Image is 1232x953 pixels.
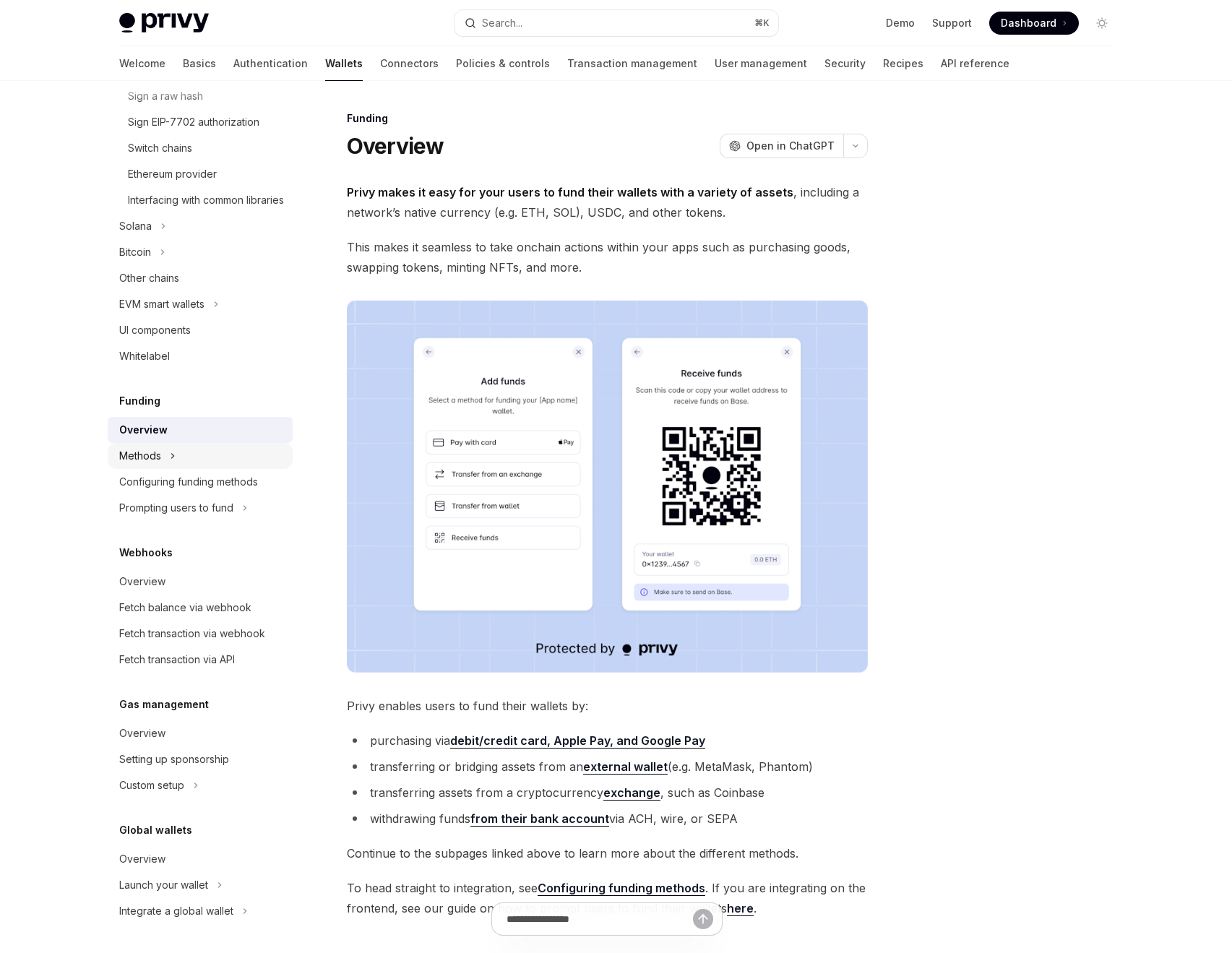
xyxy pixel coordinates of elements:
[941,46,1009,81] a: API reference
[119,599,251,616] div: Fetch balance via webhook
[450,733,705,749] a: debit/credit card, Apple Pay, and Google Pay
[482,14,522,32] div: Search...
[715,46,807,81] a: User management
[119,625,265,642] div: Fetch transaction via webhook
[108,872,293,898] button: Toggle Launch your wallet section
[108,213,293,239] button: Toggle Solana section
[1090,12,1113,35] button: Toggle dark mode
[119,725,165,742] div: Overview
[119,421,168,439] div: Overview
[754,17,770,29] span: ⌘ K
[456,46,550,81] a: Policies & controls
[108,595,293,621] a: Fetch balance via webhook
[538,881,705,896] a: Configuring funding methods
[108,239,293,265] button: Toggle Bitcoin section
[720,134,843,158] button: Open in ChatGPT
[583,759,668,774] strong: external wallet
[108,621,293,647] a: Fetch transaction via webhook
[347,301,868,673] img: images/Funding.png
[567,46,697,81] a: Transaction management
[108,772,293,798] button: Toggle Custom setup section
[347,843,868,863] span: Continue to the subpages linked above to learn more about the different methods.
[886,16,915,30] a: Demo
[347,111,868,126] div: Funding
[119,447,161,465] div: Methods
[119,243,151,261] div: Bitcoin
[108,443,293,469] button: Toggle Methods section
[119,902,233,920] div: Integrate a global wallet
[119,696,209,713] h5: Gas management
[347,185,793,199] strong: Privy makes it easy for your users to fund their wallets with a variety of assets
[883,46,923,81] a: Recipes
[108,343,293,369] a: Whitelabel
[108,135,293,161] a: Switch chains
[128,191,284,209] div: Interfacing with common libraries
[119,473,258,491] div: Configuring funding methods
[128,113,259,131] div: Sign EIP-7702 authorization
[119,269,179,287] div: Other chains
[470,811,609,827] a: from their bank account
[108,746,293,772] a: Setting up sponsorship
[108,647,293,673] a: Fetch transaction via API
[233,46,308,81] a: Authentication
[119,217,152,235] div: Solana
[183,46,216,81] a: Basics
[347,730,868,751] li: purchasing via
[108,898,293,924] button: Toggle Integrate a global wallet section
[108,846,293,872] a: Overview
[119,850,165,868] div: Overview
[119,544,173,561] h5: Webhooks
[108,495,293,521] button: Toggle Prompting users to fund section
[347,878,868,918] span: To head straight to integration, see . If you are integrating on the frontend, see our guide on h...
[108,265,293,291] a: Other chains
[507,903,693,935] input: Ask a question...
[108,109,293,135] a: Sign EIP-7702 authorization
[347,782,868,803] li: transferring assets from a cryptocurrency , such as Coinbase
[603,785,660,800] strong: exchange
[119,822,192,839] h5: Global wallets
[347,808,868,829] li: withdrawing funds via ACH, wire, or SEPA
[119,392,160,410] h5: Funding
[119,651,235,668] div: Fetch transaction via API
[347,182,868,223] span: , including a network’s native currency (e.g. ETH, SOL), USDC, and other tokens.
[347,237,868,277] span: This makes it seamless to take onchain actions within your apps such as purchasing goods, swappin...
[108,317,293,343] a: UI components
[108,291,293,317] button: Toggle EVM smart wallets section
[108,720,293,746] a: Overview
[824,46,866,81] a: Security
[108,569,293,595] a: Overview
[603,785,660,801] a: exchange
[108,417,293,443] a: Overview
[119,751,229,768] div: Setting up sponsorship
[119,13,209,33] img: light logo
[128,165,217,183] div: Ethereum provider
[347,756,868,777] li: transferring or bridging assets from an (e.g. MetaMask, Phantom)
[119,322,191,339] div: UI components
[455,10,778,36] button: Open search
[119,573,165,590] div: Overview
[108,161,293,187] a: Ethereum provider
[119,499,233,517] div: Prompting users to fund
[108,187,293,213] a: Interfacing with common libraries
[1001,16,1056,30] span: Dashboard
[119,348,170,365] div: Whitelabel
[583,759,668,775] a: external wallet
[128,139,192,157] div: Switch chains
[119,876,208,894] div: Launch your wallet
[450,733,705,748] strong: debit/credit card, Apple Pay, and Google Pay
[119,296,204,313] div: EVM smart wallets
[380,46,439,81] a: Connectors
[347,696,868,716] span: Privy enables users to fund their wallets by:
[108,469,293,495] a: Configuring funding methods
[347,133,444,159] h1: Overview
[325,46,363,81] a: Wallets
[119,777,184,794] div: Custom setup
[119,46,165,81] a: Welcome
[932,16,972,30] a: Support
[989,12,1079,35] a: Dashboard
[746,139,835,153] span: Open in ChatGPT
[693,909,713,929] button: Send message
